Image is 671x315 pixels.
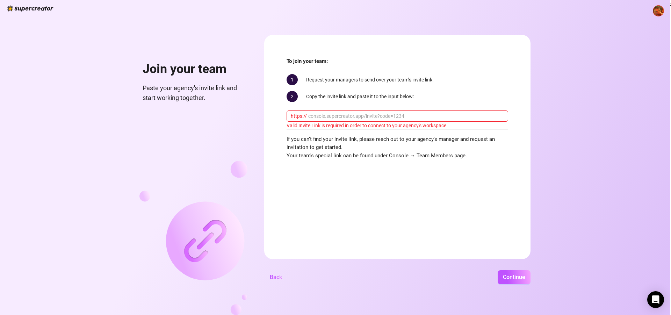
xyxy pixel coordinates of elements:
[287,91,508,102] div: Copy the invite link and paste it to the input below:
[308,112,504,120] input: console.supercreator.app/invite?code=1234
[291,112,307,120] span: https://
[647,291,664,308] div: Open Intercom Messenger
[270,274,282,280] span: Back
[287,91,298,102] span: 2
[287,74,298,85] span: 1
[287,135,508,160] span: If you can’t find your invite link, please reach out to your agency's manager and request an invi...
[653,6,664,16] img: ACg8ocJEVd0eGEfesL-9v0yyFXmYwlOfWGdAIKzx_RpdrI3fa_HJ5zbr=s96-c
[287,74,508,85] div: Request your managers to send over your team’s invite link.
[503,274,525,280] span: Continue
[7,5,53,12] img: logo
[264,270,288,284] button: Back
[143,62,247,77] h1: Join your team
[287,58,328,64] strong: To join your team:
[287,122,508,129] div: Valid Invite Link is required in order to connect to your agency's workspace
[498,270,531,284] button: Continue
[143,83,247,103] span: Paste your agency's invite link and start working together.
